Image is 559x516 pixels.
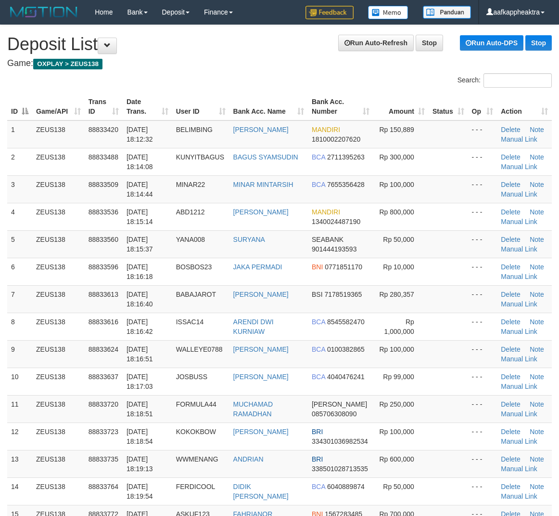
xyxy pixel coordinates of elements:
[325,263,362,271] span: Copy 0771851170 to clipboard
[501,383,537,390] a: Manual Link
[233,208,289,216] a: [PERSON_NAME]
[530,455,544,463] a: Note
[312,208,340,216] span: MANDIRI
[501,263,520,271] a: Delete
[530,181,544,188] a: Note
[501,345,520,353] a: Delete
[380,126,414,133] span: Rp 150,889
[468,93,497,120] th: Op: activate to sort column ascending
[7,93,32,120] th: ID: activate to sort column descending
[530,428,544,436] a: Note
[7,35,552,54] h1: Deposit List
[380,455,414,463] span: Rp 600,000
[530,400,544,408] a: Note
[468,395,497,423] td: - - -
[233,236,265,243] a: SURYANA
[468,148,497,175] td: - - -
[32,285,85,313] td: ZEUS138
[383,263,414,271] span: Rp 10,000
[7,340,32,368] td: 9
[312,428,323,436] span: BRI
[33,59,102,69] span: OXPLAY > ZEUS138
[312,263,323,271] span: BNI
[89,208,118,216] span: 88833536
[380,181,414,188] span: Rp 100,000
[176,208,205,216] span: ABD1212
[127,208,153,225] span: [DATE] 18:15:14
[383,483,414,490] span: Rp 50,000
[89,126,118,133] span: 88833420
[176,455,218,463] span: WWMENANG
[127,428,153,445] span: [DATE] 18:18:54
[530,373,544,381] a: Note
[530,483,544,490] a: Note
[501,437,537,445] a: Manual Link
[127,483,153,500] span: [DATE] 18:19:54
[468,258,497,285] td: - - -
[89,400,118,408] span: 88833720
[176,291,216,298] span: BABAJAROT
[89,483,118,490] span: 88833764
[32,258,85,285] td: ZEUS138
[327,345,365,353] span: Copy 0100382865 to clipboard
[127,126,153,143] span: [DATE] 18:12:32
[501,163,537,171] a: Manual Link
[89,428,118,436] span: 88833723
[7,477,32,505] td: 14
[312,218,360,225] span: Copy 1340024487190 to clipboard
[32,120,85,148] td: ZEUS138
[501,373,520,381] a: Delete
[501,245,537,253] a: Manual Link
[127,236,153,253] span: [DATE] 18:15:37
[7,258,32,285] td: 6
[233,400,273,418] a: MUCHAMAD RAMADHAN
[312,437,368,445] span: Copy 334301036982534 to clipboard
[233,126,289,133] a: [PERSON_NAME]
[384,318,414,335] span: Rp 1,000,000
[127,345,153,363] span: [DATE] 18:16:51
[32,313,85,340] td: ZEUS138
[468,423,497,450] td: - - -
[312,483,325,490] span: BCA
[312,345,325,353] span: BCA
[530,291,544,298] a: Note
[501,300,537,308] a: Manual Link
[468,340,497,368] td: - - -
[32,477,85,505] td: ZEUS138
[32,395,85,423] td: ZEUS138
[501,455,520,463] a: Delete
[176,318,204,326] span: ISSAC14
[312,400,367,408] span: [PERSON_NAME]
[233,455,264,463] a: ANDRIAN
[32,230,85,258] td: ZEUS138
[305,6,354,19] img: Feedback.jpg
[327,483,365,490] span: Copy 6040889874 to clipboard
[127,181,153,198] span: [DATE] 18:14:44
[324,291,362,298] span: Copy 7178519365 to clipboard
[497,93,552,120] th: Action: activate to sort column ascending
[172,93,229,120] th: User ID: activate to sort column ascending
[176,428,216,436] span: KOKOKBOW
[525,35,552,51] a: Stop
[501,208,520,216] a: Delete
[468,203,497,230] td: - - -
[123,93,172,120] th: Date Trans.: activate to sort column ascending
[7,175,32,203] td: 3
[233,153,298,161] a: BAGUS SYAMSUDIN
[312,373,325,381] span: BCA
[327,318,365,326] span: Copy 8545582470 to clipboard
[501,492,537,500] a: Manual Link
[7,395,32,423] td: 11
[89,236,118,243] span: 88833560
[380,400,414,408] span: Rp 250,000
[7,368,32,395] td: 10
[32,423,85,450] td: ZEUS138
[176,345,223,353] span: WALLEYE0788
[7,285,32,313] td: 7
[89,291,118,298] span: 88833613
[501,135,537,143] a: Manual Link
[380,208,414,216] span: Rp 800,000
[89,153,118,161] span: 88833488
[312,410,356,418] span: Copy 085706308090 to clipboard
[32,203,85,230] td: ZEUS138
